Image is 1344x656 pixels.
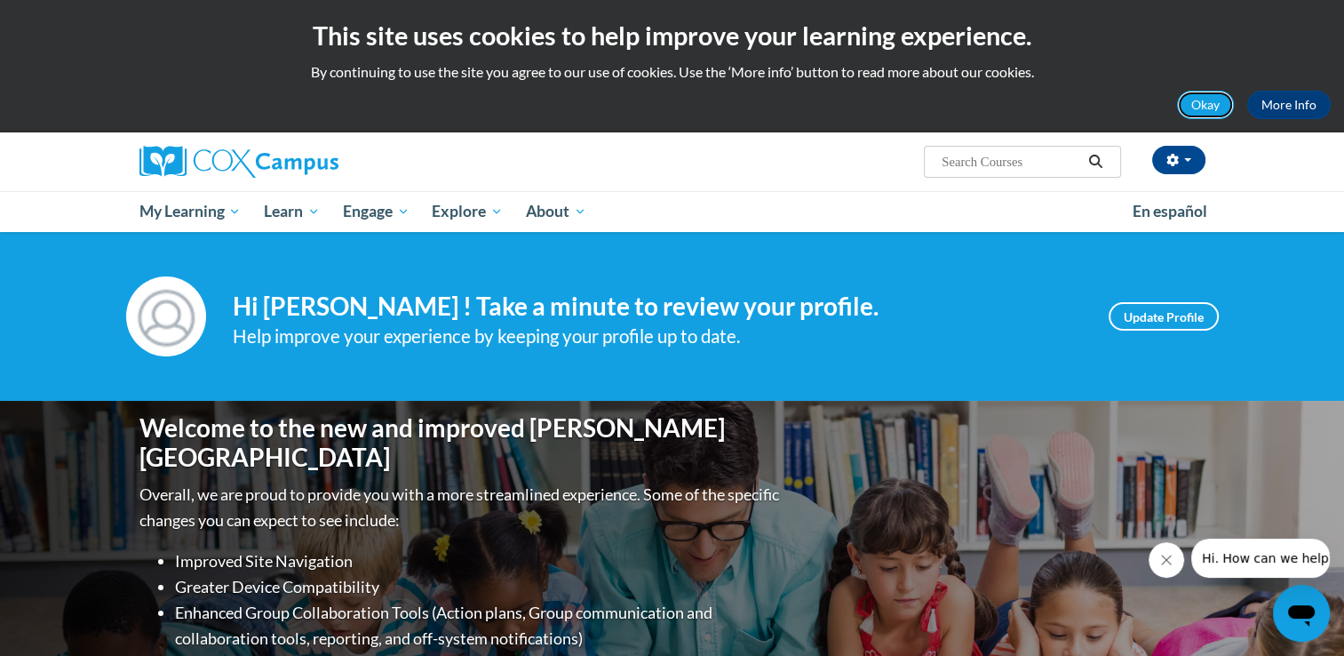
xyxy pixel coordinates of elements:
[252,191,331,232] a: Learn
[139,482,783,533] p: Overall, we are proud to provide you with a more streamlined experience. Some of the specific cha...
[13,18,1331,53] h2: This site uses cookies to help improve your learning experience.
[139,146,338,178] img: Cox Campus
[175,548,783,574] li: Improved Site Navigation
[1152,146,1205,174] button: Account Settings
[1149,542,1184,578] iframe: Cerrar mensaje
[13,62,1331,82] p: By continuing to use the site you agree to our use of cookies. Use the ‘More info’ button to read...
[343,201,410,222] span: Engage
[126,276,206,356] img: Profile Image
[526,201,586,222] span: About
[1109,302,1219,331] a: Update Profile
[233,322,1082,351] div: Help improve your experience by keeping your profile up to date.
[175,600,783,652] li: Enhanced Group Collaboration Tools (Action plans, Group communication and collaboration tools, re...
[1191,539,1330,578] iframe: Mensaje de la compañía
[139,201,241,222] span: My Learning
[331,191,421,232] a: Engage
[1247,91,1331,119] a: More Info
[1121,193,1219,230] a: En español
[175,574,783,600] li: Greater Device Compatibility
[128,191,253,232] a: My Learning
[264,201,320,222] span: Learn
[139,146,477,178] a: Cox Campus
[11,12,144,27] span: Hi. How can we help?
[1082,151,1109,172] button: Search
[233,292,1082,322] h4: Hi [PERSON_NAME] ! Take a minute to review your profile.
[432,201,503,222] span: Explore
[1273,585,1330,642] iframe: Botón para iniciar la ventana de mensajería
[420,191,514,232] a: Explore
[1133,202,1207,220] span: En español
[139,413,783,473] h1: Welcome to the new and improved [PERSON_NAME][GEOGRAPHIC_DATA]
[113,191,1232,232] div: Main menu
[1177,91,1234,119] button: Okay
[940,151,1082,172] input: Search Courses
[514,191,598,232] a: About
